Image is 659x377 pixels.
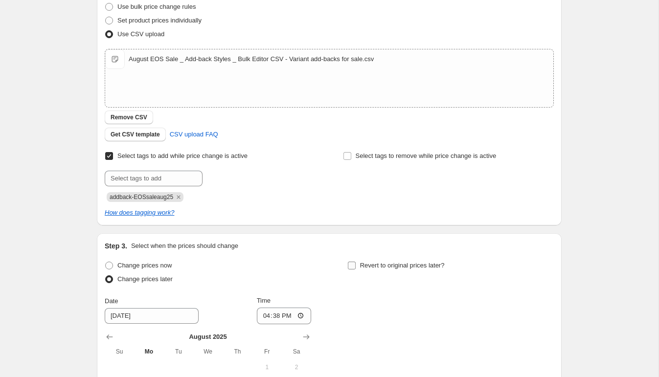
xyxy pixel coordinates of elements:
span: Fr [256,348,278,355]
h2: Step 3. [105,241,127,251]
th: Thursday [223,344,252,359]
button: Saturday August 2 2025 [282,359,311,375]
button: Remove CSV [105,111,153,124]
button: Show next month, September 2025 [299,330,313,344]
button: Get CSV template [105,128,166,141]
span: Time [257,297,271,304]
span: Mo [138,348,159,355]
span: Select tags to add while price change is active [117,152,248,159]
button: Remove addback-EOSsaleaug25 [174,193,183,201]
th: Sunday [105,344,134,359]
span: Tu [168,348,189,355]
span: Revert to original prices later? [360,262,445,269]
span: Remove CSV [111,113,147,121]
p: Select when the prices should change [131,241,238,251]
th: Saturday [282,344,311,359]
span: Change prices later [117,275,173,283]
span: Date [105,297,118,305]
div: August EOS Sale _ Add-back Styles _ Bulk Editor CSV - Variant add-backs for sale.csv [129,54,374,64]
button: Show previous month, July 2025 [103,330,116,344]
span: addback-EOSsaleaug25 [110,194,173,200]
th: Monday [134,344,163,359]
span: Use CSV upload [117,30,164,38]
a: CSV upload FAQ [164,127,224,142]
span: CSV upload FAQ [170,130,218,139]
input: Select tags to add [105,171,203,186]
th: Wednesday [193,344,223,359]
span: Sa [286,348,307,355]
span: 1 [256,363,278,371]
span: We [197,348,219,355]
span: Select tags to remove while price change is active [356,152,497,159]
span: 2 [286,363,307,371]
th: Friday [252,344,282,359]
th: Tuesday [164,344,193,359]
span: Su [109,348,130,355]
span: Get CSV template [111,131,160,138]
input: 8/25/2025 [105,308,199,324]
span: Use bulk price change rules [117,3,196,10]
span: Change prices now [117,262,172,269]
input: 12:00 [257,308,312,324]
button: Friday August 1 2025 [252,359,282,375]
span: Th [227,348,248,355]
a: How does tagging work? [105,209,174,216]
span: Set product prices individually [117,17,202,24]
